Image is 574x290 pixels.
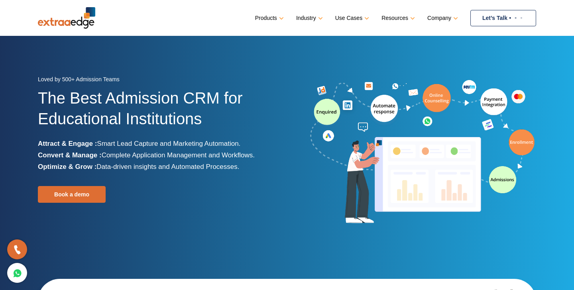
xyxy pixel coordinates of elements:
[309,78,536,227] img: admission-software-home-page-header
[381,12,413,24] a: Resources
[38,88,281,138] h1: The Best Admission CRM for Educational Institutions
[97,140,240,147] span: Smart Lead Capture and Marketing Automation.
[38,163,96,170] b: Optimize & Grow :
[38,74,281,88] div: Loved by 500+ Admission Teams
[255,12,282,24] a: Products
[96,163,239,170] span: Data-driven insights and Automated Processes.
[38,151,102,159] b: Convert & Manage :
[470,10,536,26] a: Let’s Talk
[38,140,97,147] b: Attract & Engage :
[102,151,255,159] span: Complete Application Management and Workflows.
[296,12,321,24] a: Industry
[38,186,106,203] a: Book a demo
[335,12,368,24] a: Use Cases
[427,12,456,24] a: Company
